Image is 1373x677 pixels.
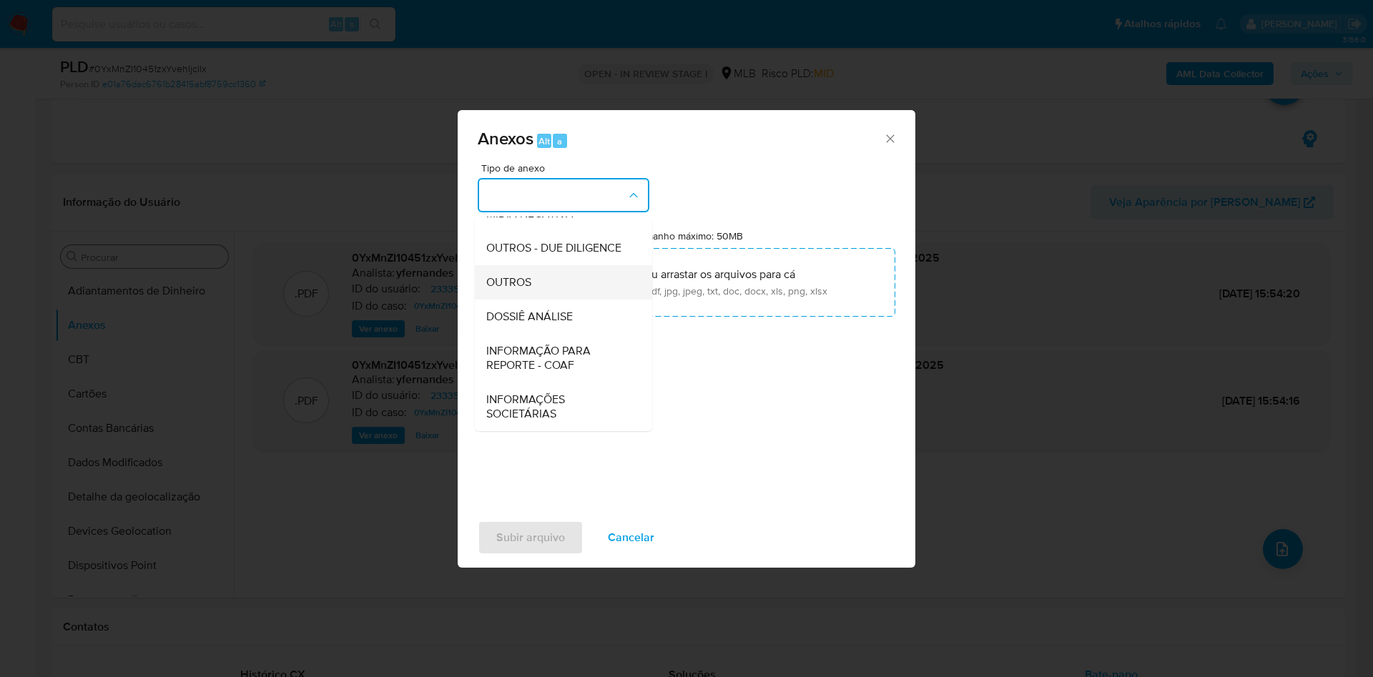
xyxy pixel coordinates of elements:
ul: Tipo de anexo [475,25,652,431]
button: Fechar [883,132,896,144]
span: Tipo de anexo [481,163,653,173]
span: OUTROS - DUE DILIGENCE [486,241,621,255]
span: Anexos [478,126,533,151]
span: Alt [538,134,550,148]
span: INFORMAÇÃO PARA REPORTE - COAF [486,344,632,372]
span: a [557,134,562,148]
span: INFORMAÇÕES SOCIETÁRIAS [486,392,632,421]
span: MIDIA NEGATIVA [486,207,574,221]
button: Cancelar [589,520,673,555]
label: Tamanho máximo: 50MB [635,229,743,242]
span: DOSSIÊ ANÁLISE [486,310,573,324]
span: OUTROS [486,275,531,290]
span: Cancelar [608,522,654,553]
